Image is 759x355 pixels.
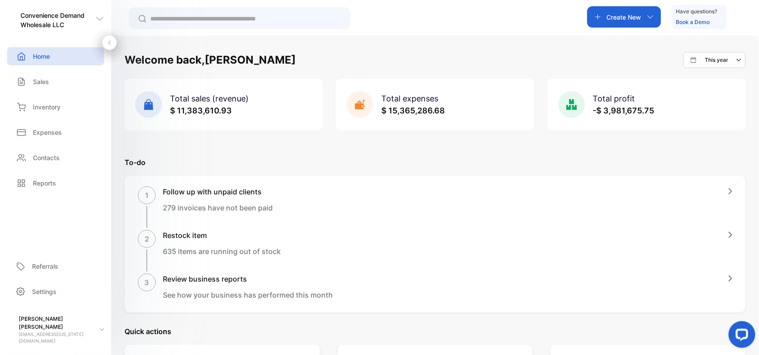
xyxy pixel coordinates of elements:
p: Settings [32,287,57,296]
p: Contacts [33,153,60,162]
p: Reports [33,178,56,188]
img: avatar [738,9,751,22]
span: $ 11,383,610.93 [170,106,232,115]
p: 1 [145,190,149,201]
p: 3 [145,277,149,288]
p: Home [33,52,50,61]
button: avatar [738,6,751,28]
a: Book a Demo [676,19,710,25]
span: Total expenses [381,94,438,103]
p: Referrals [32,262,58,271]
p: 2 [145,234,149,244]
p: Quick actions [125,326,746,337]
h1: Review business reports [163,274,333,284]
p: 635 items are running out of stock [163,246,281,257]
p: [EMAIL_ADDRESS][US_STATE][DOMAIN_NAME] [19,331,93,344]
p: Sales [33,77,49,86]
span: -$ 3,981,675.75 [593,106,654,115]
p: [PERSON_NAME] [PERSON_NAME] [19,315,93,331]
img: logo [7,15,16,24]
h1: Restock item [163,230,281,241]
p: Create New [607,12,642,22]
p: Have questions? [676,7,718,16]
h1: Follow up with unpaid clients [163,186,273,197]
span: Total profit [593,94,635,103]
p: To-do [125,157,746,168]
p: Expenses [33,128,62,137]
iframe: LiveChat chat widget [722,318,759,355]
img: profile [5,325,15,335]
p: See how your business has performed this month [163,290,333,300]
h1: Welcome back, [PERSON_NAME] [125,52,296,68]
button: Create New [587,6,661,28]
p: This year [705,56,729,64]
p: Inventory [33,102,61,112]
button: This year [683,52,746,68]
span: $ 15,365,286.68 [381,106,445,115]
p: 279 invoices have not been paid [163,202,273,213]
p: Convenience Demand Wholesale LLC [20,11,95,29]
span: Total sales (revenue) [170,94,249,103]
